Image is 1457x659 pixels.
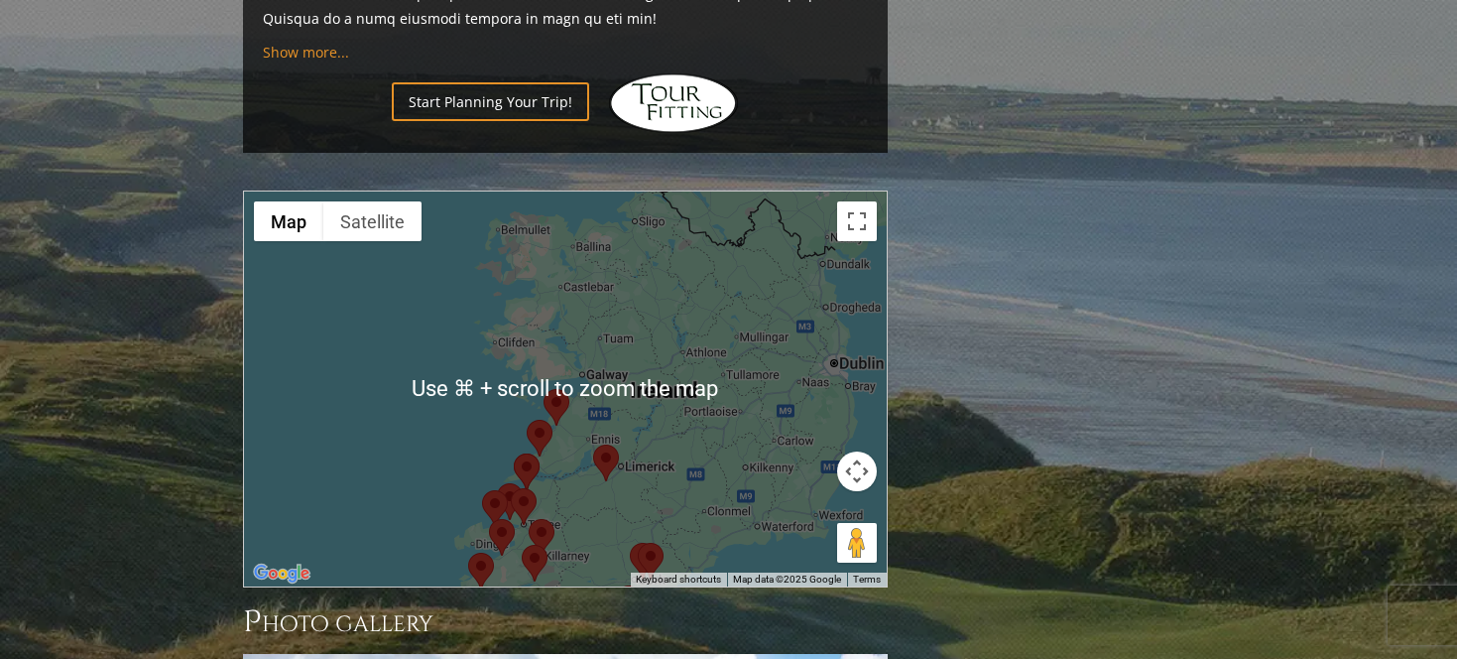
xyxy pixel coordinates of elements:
button: Keyboard shortcuts [636,573,721,587]
button: Toggle fullscreen view [837,201,877,241]
button: Show street map [254,201,323,241]
a: Open this area in Google Maps (opens a new window) [249,561,314,587]
a: Start Planning Your Trip! [392,82,589,121]
a: Show more... [263,43,349,62]
h3: Photo Gallery [243,602,888,642]
button: Map camera controls [837,452,877,491]
span: Map data ©2025 Google [733,574,841,585]
img: Google [249,561,314,587]
img: Hidden Links [609,73,738,133]
button: Drag Pegman onto the map to open Street View [837,523,877,563]
button: Show satellite imagery [323,201,422,241]
a: Terms (opens in new tab) [853,574,881,585]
